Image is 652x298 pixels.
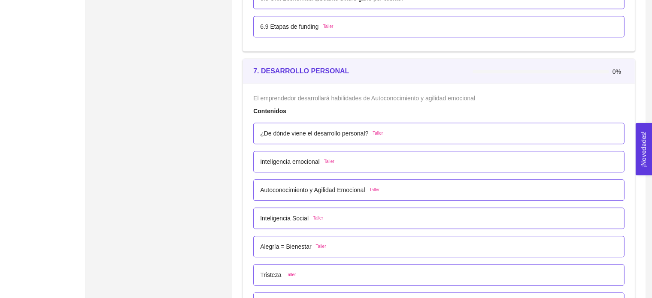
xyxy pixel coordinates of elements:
p: 6.9 Etapas de funding [260,22,318,31]
p: Inteligencia Social [260,214,309,223]
p: Inteligencia emocional [260,157,320,166]
strong: 7. DESARROLLO PERSONAL [253,67,349,75]
span: El emprendedor desarrollará habilidades de Autoconocimiento y agilidad emocional [253,95,475,102]
button: Open Feedback Widget [636,123,652,175]
strong: Contenidos [253,108,286,114]
span: Taller [323,23,333,30]
span: Taller [373,130,383,137]
span: Taller [313,215,323,222]
span: Taller [370,187,380,193]
p: Alegría = Bienestar [260,242,311,251]
p: Autoconocimiento y Agilidad Emocional [260,185,365,195]
p: ¿De dónde viene el desarrollo personal? [260,129,368,138]
span: Taller [286,271,296,278]
span: 0% [613,69,625,75]
span: Taller [324,158,334,165]
p: Tristeza [260,270,281,280]
span: Taller [316,243,326,250]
